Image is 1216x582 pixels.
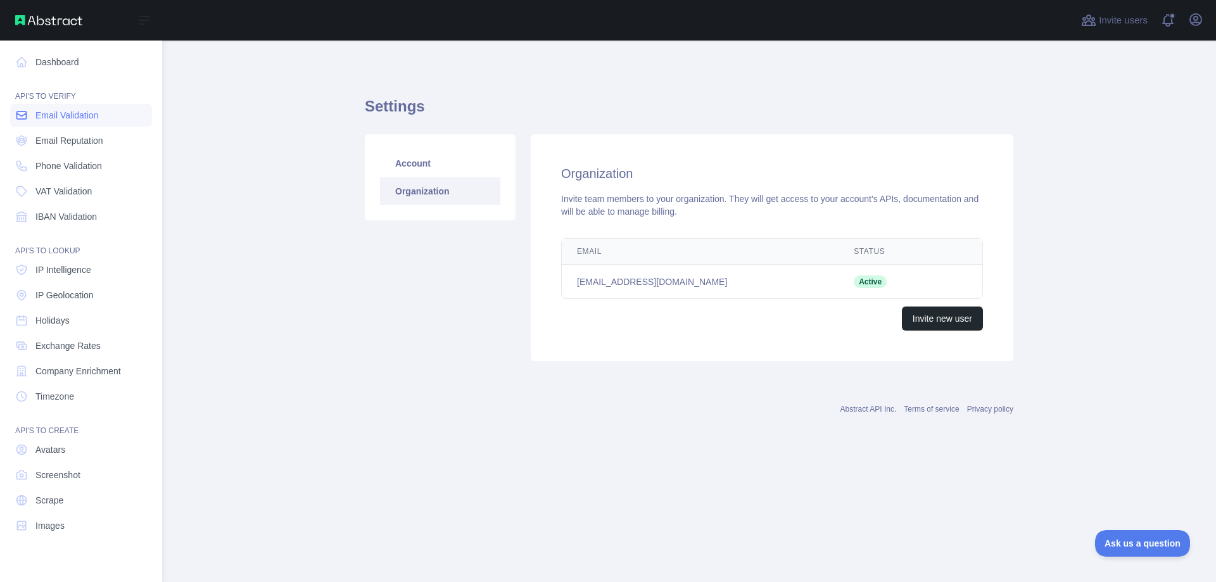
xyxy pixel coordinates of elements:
[35,185,92,198] span: VAT Validation
[10,464,152,486] a: Screenshot
[10,231,152,256] div: API'S TO LOOKUP
[562,239,839,265] th: Email
[10,385,152,408] a: Timezone
[35,519,65,532] span: Images
[35,263,91,276] span: IP Intelligence
[35,390,74,403] span: Timezone
[562,265,839,299] td: [EMAIL_ADDRESS][DOMAIN_NAME]
[35,109,98,122] span: Email Validation
[15,15,82,25] img: Abstract API
[365,96,1013,127] h1: Settings
[904,405,959,414] a: Terms of service
[35,314,70,327] span: Holidays
[380,177,500,205] a: Organization
[35,289,94,301] span: IP Geolocation
[10,309,152,332] a: Holidays
[10,489,152,512] a: Scrape
[10,284,152,307] a: IP Geolocation
[10,438,152,461] a: Avatars
[967,405,1013,414] a: Privacy policy
[1099,13,1148,28] span: Invite users
[10,129,152,152] a: Email Reputation
[10,51,152,73] a: Dashboard
[561,193,983,218] div: Invite team members to your organization. They will get access to your account's APIs, documentat...
[10,155,152,177] a: Phone Validation
[10,410,152,436] div: API'S TO CREATE
[10,334,152,357] a: Exchange Rates
[10,104,152,127] a: Email Validation
[35,160,102,172] span: Phone Validation
[1079,10,1150,30] button: Invite users
[854,275,887,288] span: Active
[380,149,500,177] a: Account
[10,76,152,101] div: API'S TO VERIFY
[35,469,80,481] span: Screenshot
[10,514,152,537] a: Images
[839,239,935,265] th: Status
[35,443,65,456] span: Avatars
[902,307,983,331] button: Invite new user
[10,205,152,228] a: IBAN Validation
[10,360,152,383] a: Company Enrichment
[35,339,101,352] span: Exchange Rates
[35,134,103,147] span: Email Reputation
[35,494,63,507] span: Scrape
[35,210,97,223] span: IBAN Validation
[10,258,152,281] a: IP Intelligence
[840,405,897,414] a: Abstract API Inc.
[35,365,121,377] span: Company Enrichment
[1095,530,1191,557] iframe: Toggle Customer Support
[561,165,983,182] h2: Organization
[10,180,152,203] a: VAT Validation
